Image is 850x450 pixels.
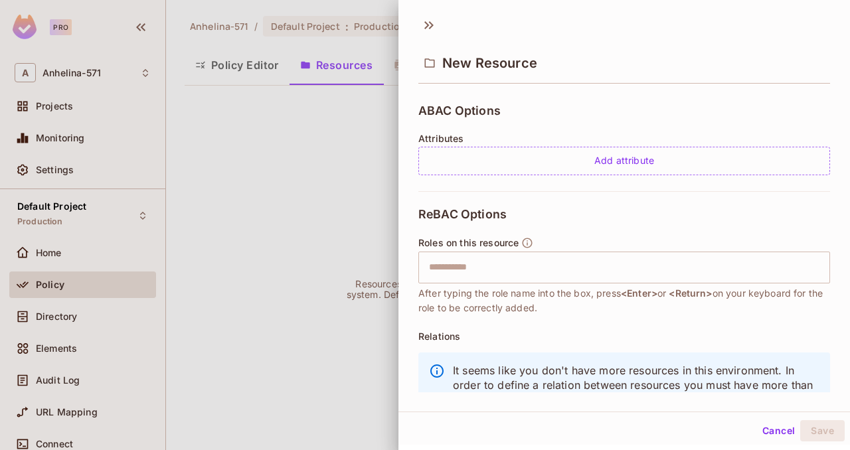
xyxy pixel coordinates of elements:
span: Attributes [418,133,464,144]
span: ABAC Options [418,104,501,117]
p: It seems like you don't have more resources in this environment. In order to define a relation be... [453,363,819,407]
span: Relations [418,331,460,342]
button: Save [800,420,845,441]
span: After typing the role name into the box, press or on your keyboard for the role to be correctly a... [418,286,830,315]
span: <Return> [669,287,712,299]
span: ReBAC Options [418,208,507,221]
span: New Resource [442,55,537,71]
span: Roles on this resource [418,238,519,248]
span: <Enter> [621,287,657,299]
div: Add attribute [418,147,830,175]
button: Cancel [757,420,800,441]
